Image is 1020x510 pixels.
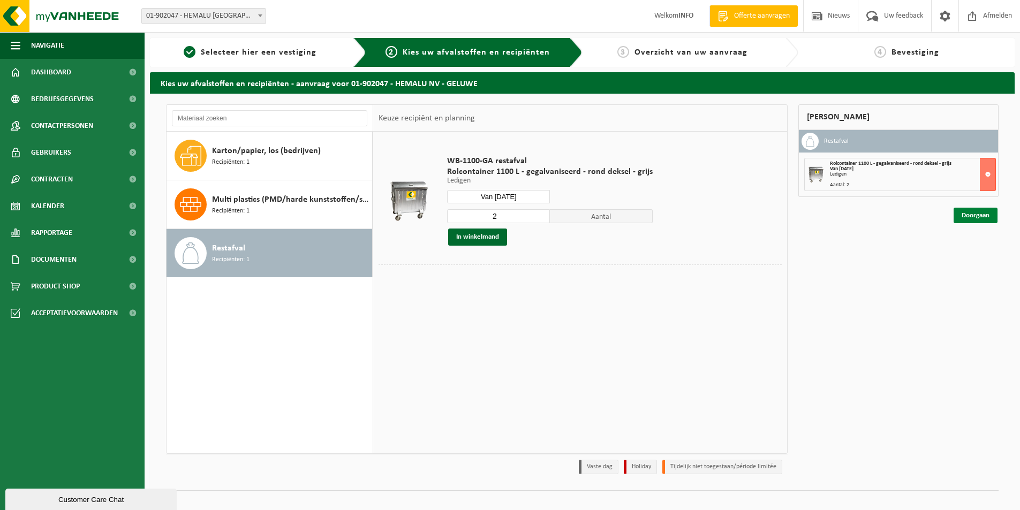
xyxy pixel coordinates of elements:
p: Ledigen [447,177,653,185]
span: 01-902047 - HEMALU NV - GELUWE [141,8,266,24]
span: WB-1100-GA restafval [447,156,653,166]
input: Materiaal zoeken [172,110,367,126]
div: Keuze recipiënt en planning [373,105,480,132]
span: 4 [874,46,886,58]
strong: INFO [678,12,693,20]
div: Aantal: 2 [830,182,995,188]
span: Restafval [212,242,245,255]
button: Multi plastics (PMD/harde kunststoffen/spanbanden/EPS/folie naturel/folie gemengd) Recipiënten: 1 [167,180,373,229]
span: 3 [617,46,629,58]
a: Offerte aanvragen [709,5,798,27]
li: Holiday [624,460,657,474]
div: [PERSON_NAME] [798,104,999,130]
span: Navigatie [31,32,64,59]
a: 1Selecteer hier een vestiging [155,46,345,59]
button: Restafval Recipiënten: 1 [167,229,373,277]
span: Kies uw afvalstoffen en recipiënten [403,48,550,57]
button: In winkelmand [448,229,507,246]
span: Acceptatievoorwaarden [31,300,118,326]
div: Ledigen [830,172,995,177]
h3: Restafval [824,133,849,150]
span: Recipiënten: 1 [212,255,250,265]
span: Rapportage [31,219,72,246]
span: Selecteer hier een vestiging [201,48,316,57]
strong: Van [DATE] [830,166,853,172]
h2: Kies uw afvalstoffen en recipiënten - aanvraag voor 01-902047 - HEMALU NV - GELUWE [150,72,1015,93]
span: Aantal [550,209,653,223]
span: Gebruikers [31,139,71,166]
input: Selecteer datum [447,190,550,203]
span: Rolcontainer 1100 L - gegalvaniseerd - rond deksel - grijs [447,166,653,177]
span: Contactpersonen [31,112,93,139]
span: Kalender [31,193,64,219]
span: Bedrijfsgegevens [31,86,94,112]
span: Product Shop [31,273,80,300]
span: Documenten [31,246,77,273]
span: Bevestiging [891,48,939,57]
span: Recipiënten: 1 [212,157,250,168]
span: 1 [184,46,195,58]
span: Recipiënten: 1 [212,206,250,216]
li: Vaste dag [579,460,618,474]
span: Rolcontainer 1100 L - gegalvaniseerd - rond deksel - grijs [830,161,951,166]
span: 01-902047 - HEMALU NV - GELUWE [142,9,266,24]
span: Karton/papier, los (bedrijven) [212,144,321,157]
span: Dashboard [31,59,71,86]
span: Offerte aanvragen [731,11,792,21]
li: Tijdelijk niet toegestaan/période limitée [662,460,782,474]
span: Contracten [31,166,73,193]
button: Karton/papier, los (bedrijven) Recipiënten: 1 [167,132,373,180]
span: Overzicht van uw aanvraag [634,48,747,57]
iframe: chat widget [5,486,179,510]
span: Multi plastics (PMD/harde kunststoffen/spanbanden/EPS/folie naturel/folie gemengd) [212,193,369,206]
a: Doorgaan [954,208,998,223]
span: 2 [386,46,397,58]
